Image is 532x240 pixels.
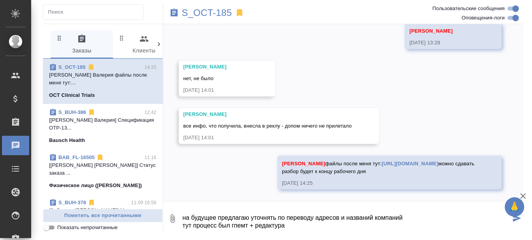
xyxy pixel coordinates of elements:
[462,14,505,22] span: Оповещения-логи
[382,161,438,166] a: [URL][DOMAIN_NAME]
[47,211,159,220] span: Пометить все прочитанными
[409,39,474,47] div: [DATE] 13:28
[144,154,157,161] p: 11:16
[409,28,453,34] span: [PERSON_NAME]
[58,109,86,115] a: S_BUH-386
[282,179,474,187] div: [DATE] 14:25
[43,194,163,239] div: S_BUH-37811.09 16:56[Заборова [PERSON_NAME]] Менеджер "Заборова...Bausch Health
[131,199,157,207] p: 11.09 16:56
[182,9,232,17] a: S_OCT-185
[49,161,157,177] p: [[PERSON_NAME] [PERSON_NAME]] Статус заказа ...
[49,137,85,144] p: Bausch Health
[183,123,352,129] span: все инфо, что получила, внесла в реклу - допом ничего не прилетало
[144,109,157,116] p: 12:42
[282,161,474,174] span: файлы после меня тут: можно сдавать разбор будет к концу рабочего дня
[49,91,95,99] p: OCT Clinical Trials
[43,149,163,194] div: BAB_FL-1650511:16[[PERSON_NAME] [PERSON_NAME]] Статус заказа ...Физическое лицо ([PERSON_NAME])
[56,34,63,42] svg: Зажми и перетащи, чтобы поменять порядок вкладок
[183,75,214,81] span: нет, не было
[183,110,352,118] div: [PERSON_NAME]
[43,209,163,222] button: Пометить все прочитанными
[87,63,95,71] svg: Отписаться
[144,63,157,71] p: 14:25
[505,197,524,217] button: 🙏
[58,200,86,205] a: S_BUH-378
[508,199,521,215] span: 🙏
[57,224,118,231] span: Показать непрочитанные
[183,63,248,71] div: [PERSON_NAME]
[432,5,505,12] span: Пользовательские сообщения
[58,64,86,70] a: S_OCT-185
[282,161,325,166] span: [PERSON_NAME]
[49,71,157,87] p: [PERSON_NAME] Валерия файлы после меня тут:...
[96,154,104,161] svg: Отписаться
[43,59,163,104] div: S_OCT-18514:25[PERSON_NAME] Валерия файлы после меня тут:...OCT Clinical Trials
[49,207,157,222] p: [Заборова [PERSON_NAME]] Менеджер "Заборова...
[183,134,352,142] div: [DATE] 14:01
[55,34,108,56] span: Заказы
[58,154,95,160] a: BAB_FL-16505
[49,116,157,132] p: [[PERSON_NAME] Валерия] Спецификация OTP-13...
[88,199,95,207] svg: Отписаться
[43,104,163,149] div: S_BUH-38612:42[[PERSON_NAME] Валерия] Спецификация OTP-13...Bausch Health
[183,86,248,94] div: [DATE] 14:01
[118,34,171,56] span: Клиенты
[49,182,142,189] p: Физическое лицо ([PERSON_NAME])
[48,7,143,18] input: Поиск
